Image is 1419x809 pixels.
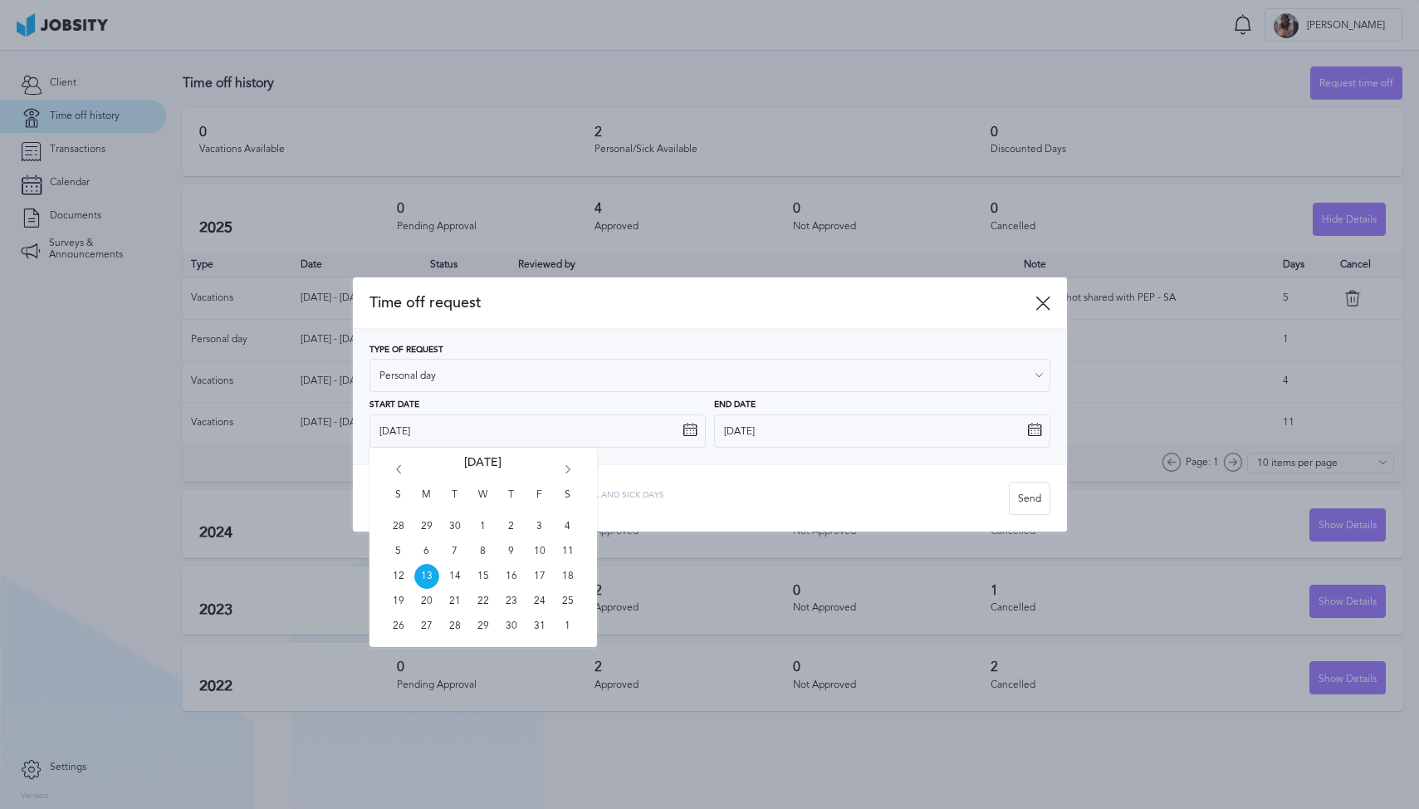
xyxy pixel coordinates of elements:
[443,614,467,639] span: Tue Oct 28 2025
[527,589,552,614] span: Fri Oct 24 2025
[386,564,411,589] span: Sun Oct 12 2025
[386,489,411,514] span: S
[1009,482,1050,515] button: Send
[414,614,439,639] span: Mon Oct 27 2025
[560,465,575,480] i: Go forward 1 month
[443,589,467,614] span: Tue Oct 21 2025
[369,346,443,355] span: Type of Request
[414,564,439,589] span: Mon Oct 13 2025
[471,614,496,639] span: Wed Oct 29 2025
[386,614,411,639] span: Sun Oct 26 2025
[527,614,552,639] span: Fri Oct 31 2025
[443,489,467,514] span: T
[391,465,406,480] i: Go back 1 month
[414,489,439,514] span: M
[386,539,411,564] span: Sun Oct 05 2025
[714,400,756,410] span: End Date
[386,589,411,614] span: Sun Oct 19 2025
[443,539,467,564] span: Tue Oct 07 2025
[369,294,1035,311] span: Time off request
[443,514,467,539] span: Tue Sep 30 2025
[555,589,580,614] span: Sat Oct 25 2025
[471,489,496,514] span: W
[555,539,580,564] span: Sat Oct 11 2025
[555,514,580,539] span: Sat Oct 04 2025
[414,514,439,539] span: Mon Sep 29 2025
[414,539,439,564] span: Mon Oct 06 2025
[527,489,552,514] span: F
[527,539,552,564] span: Fri Oct 10 2025
[555,564,580,589] span: Sat Oct 18 2025
[414,589,439,614] span: Mon Oct 20 2025
[555,489,580,514] span: S
[527,564,552,589] span: Fri Oct 17 2025
[443,564,467,589] span: Tue Oct 14 2025
[386,514,411,539] span: Sun Sep 28 2025
[499,514,524,539] span: Thu Oct 02 2025
[471,514,496,539] span: Wed Oct 01 2025
[499,539,524,564] span: Thu Oct 09 2025
[471,589,496,614] span: Wed Oct 22 2025
[464,456,502,489] span: [DATE]
[527,514,552,539] span: Fri Oct 03 2025
[499,614,524,639] span: Thu Oct 30 2025
[555,614,580,639] span: Sat Nov 01 2025
[369,400,419,410] span: Start Date
[1010,483,1050,516] div: Send
[499,564,524,589] span: Thu Oct 16 2025
[471,564,496,589] span: Wed Oct 15 2025
[499,589,524,614] span: Thu Oct 23 2025
[471,539,496,564] span: Wed Oct 08 2025
[499,489,524,514] span: T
